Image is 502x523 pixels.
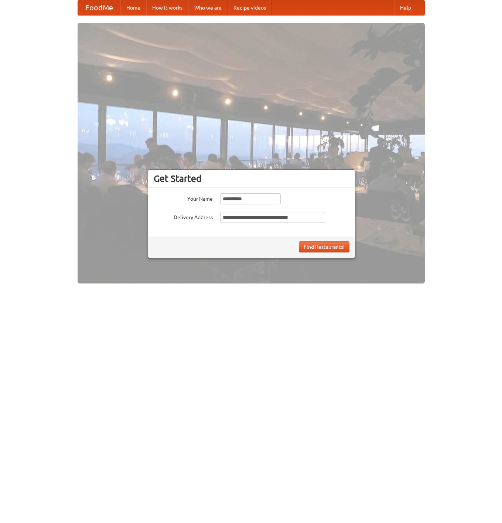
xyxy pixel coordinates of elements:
h3: Get Started [154,173,349,184]
a: Help [394,0,417,15]
button: Find Restaurants! [299,241,349,252]
a: Who we are [188,0,228,15]
a: How it works [146,0,188,15]
a: FoodMe [78,0,120,15]
label: Delivery Address [154,212,213,221]
a: Recipe videos [228,0,272,15]
a: Home [120,0,146,15]
label: Your Name [154,193,213,203]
